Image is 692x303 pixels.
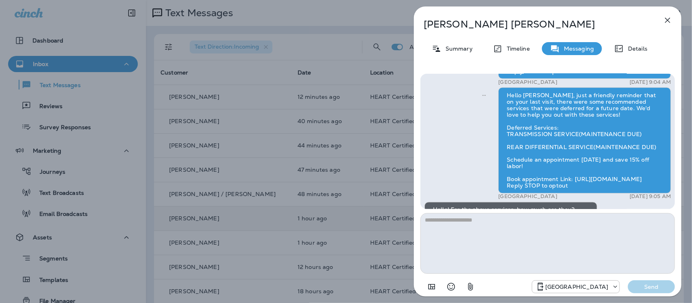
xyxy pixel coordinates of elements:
p: [GEOGRAPHIC_DATA] [498,79,557,85]
button: Select an emoji [443,279,459,295]
p: [DATE] 9:05 AM [630,194,671,200]
div: +1 (847) 262-3704 [532,282,619,292]
p: [GEOGRAPHIC_DATA] [498,194,557,200]
button: Add in a premade template [424,279,440,295]
div: Hello [PERSON_NAME], just a friendly reminder that on your last visit, there were some recommende... [498,87,671,194]
span: Sent [482,91,486,98]
p: Details [624,45,647,52]
p: [GEOGRAPHIC_DATA] [545,284,608,290]
p: Messaging [560,45,594,52]
p: Timeline [503,45,530,52]
div: Hello! For the above services, how much are they? How long would they approximately take? And wha... [424,202,597,230]
p: [DATE] 9:04 AM [630,79,671,85]
p: [PERSON_NAME] [PERSON_NAME] [424,19,645,30]
p: Summary [441,45,473,52]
